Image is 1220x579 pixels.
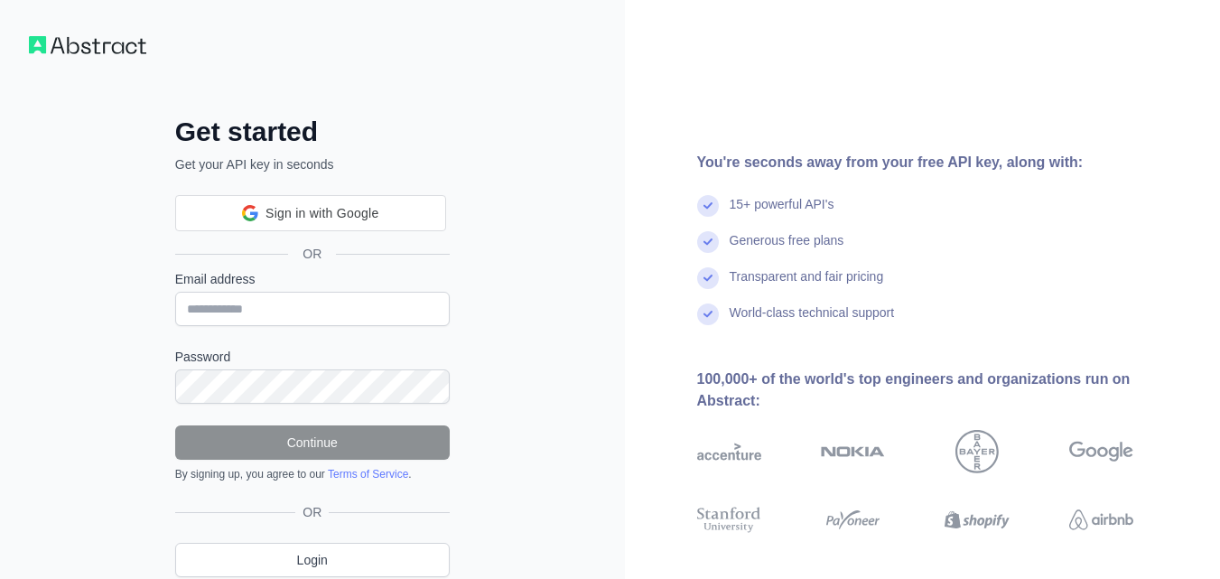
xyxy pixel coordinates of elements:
img: bayer [955,430,999,473]
img: google [1069,430,1133,473]
img: check mark [697,231,719,253]
div: 100,000+ of the world's top engineers and organizations run on Abstract: [697,369,1192,412]
div: You're seconds away from your free API key, along with: [697,152,1192,173]
img: check mark [697,195,719,217]
a: Terms of Service [328,468,408,481]
img: Workflow [29,36,146,54]
a: Login [175,543,450,577]
div: 15+ powerful API's [730,195,834,231]
img: check mark [697,267,719,289]
span: Sign in with Google [265,204,378,223]
h2: Get started [175,116,450,148]
div: Generous free plans [730,231,844,267]
button: Continue [175,425,450,460]
span: OR [295,503,329,521]
span: OR [288,245,336,263]
p: Get your API key in seconds [175,155,450,173]
img: nokia [821,430,885,473]
div: World-class technical support [730,304,895,340]
img: airbnb [1069,504,1133,537]
div: Sign in with Google [175,195,446,231]
img: shopify [945,504,1009,537]
div: Transparent and fair pricing [730,267,884,304]
img: accenture [697,430,761,473]
label: Email address [175,270,450,288]
img: stanford university [697,504,761,537]
div: By signing up, you agree to our . [175,467,450,481]
label: Password [175,348,450,366]
img: payoneer [821,504,885,537]
img: check mark [697,304,719,325]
